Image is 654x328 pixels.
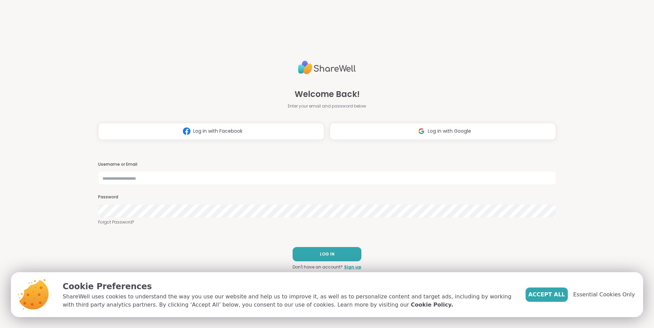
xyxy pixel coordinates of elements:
[98,162,556,167] h3: Username or Email
[98,219,556,225] a: Forgot Password?
[295,88,360,100] span: Welcome Back!
[298,58,356,77] img: ShareWell Logo
[320,251,334,257] span: LOG IN
[293,264,343,270] span: Don't have an account?
[63,280,515,293] p: Cookie Preferences
[330,123,556,140] button: Log in with Google
[526,288,568,302] button: Accept All
[98,194,556,200] h3: Password
[63,293,515,309] p: ShareWell uses cookies to understand the way you use our website and help us to improve it, as we...
[428,128,471,135] span: Log in with Google
[415,125,428,137] img: ShareWell Logomark
[293,247,361,261] button: LOG IN
[193,128,243,135] span: Log in with Facebook
[288,103,366,109] span: Enter your email and password below
[528,291,565,299] span: Accept All
[411,301,453,309] a: Cookie Policy.
[573,291,635,299] span: Essential Cookies Only
[344,264,361,270] a: Sign up
[180,125,193,137] img: ShareWell Logomark
[98,123,324,140] button: Log in with Facebook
